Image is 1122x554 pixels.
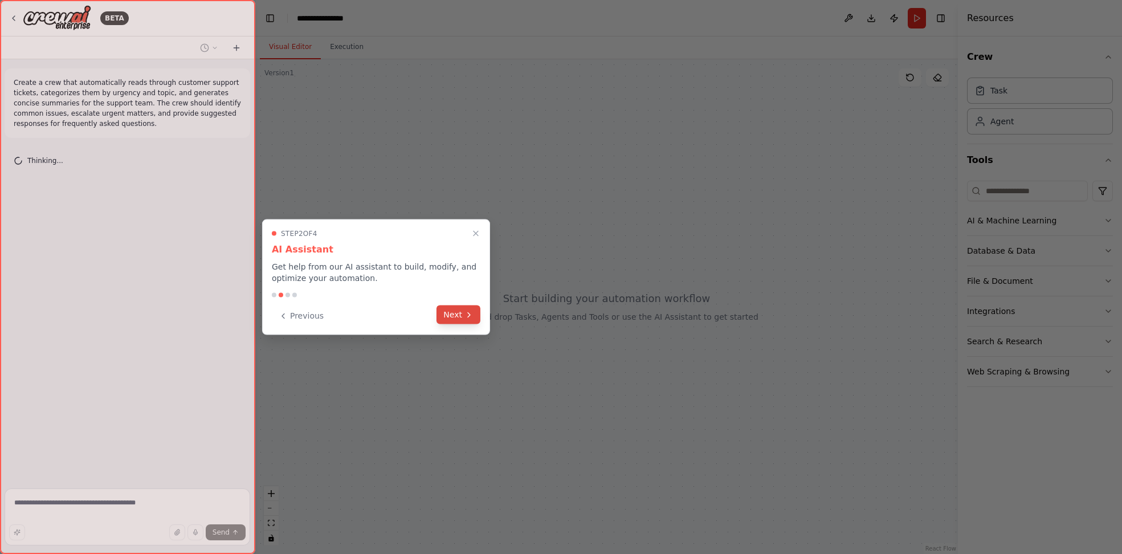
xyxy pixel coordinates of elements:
button: Hide left sidebar [262,10,278,26]
span: Step 2 of 4 [281,229,317,238]
h3: AI Assistant [272,243,480,256]
button: Next [436,305,480,324]
button: Previous [272,307,331,325]
button: Close walkthrough [469,227,483,241]
p: Get help from our AI assistant to build, modify, and optimize your automation. [272,261,480,284]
